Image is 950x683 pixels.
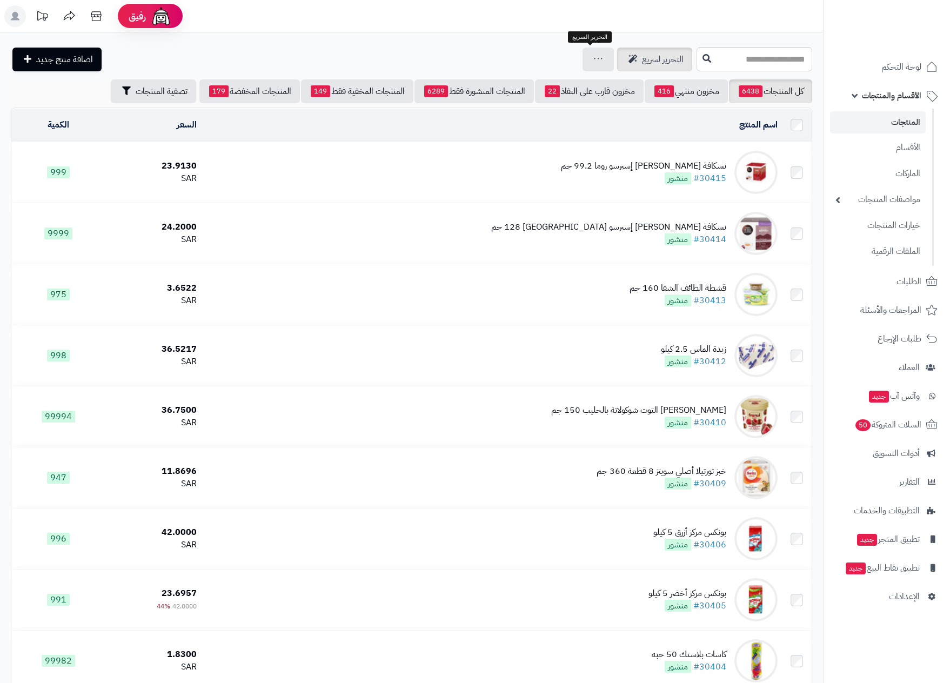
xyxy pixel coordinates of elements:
[856,532,920,547] span: تطبيق المتجر
[830,354,944,380] a: العملاء
[109,282,196,294] div: 3.6522
[862,88,921,103] span: الأقسام والمنتجات
[881,59,921,75] span: لوحة التحكم
[693,355,726,368] a: #30412
[129,10,146,23] span: رفيق
[734,273,778,316] img: قشطة الطائف الشفا 160 جم
[424,85,448,97] span: 6289
[830,54,944,80] a: لوحة التحكم
[693,477,726,490] a: #30409
[545,85,560,97] span: 22
[734,578,778,621] img: بونكس مركز أخضر 5 كيلو
[830,526,944,552] a: تطبيق المتجرجديد
[109,539,196,551] div: SAR
[830,188,926,211] a: مواصفات المنتجات
[311,85,330,97] span: 149
[44,227,72,239] span: 9999
[654,85,674,97] span: 416
[109,233,196,246] div: SAR
[846,563,866,574] span: جديد
[830,498,944,524] a: التطبيقات والخدمات
[734,456,778,499] img: خبز تورتيلا أصلي سويتز 8 قطعة 360 جم
[873,446,920,461] span: أدوات التسويق
[157,601,170,611] span: 44%
[109,160,196,172] div: 23.9130
[661,343,726,356] div: زبدة الماس 2.5 كيلو
[36,53,93,66] span: اضافة منتج جديد
[877,30,940,53] img: logo-2.png
[109,661,196,673] div: SAR
[535,79,644,103] a: مخزون قارب على النفاذ22
[597,465,726,478] div: خبز تورتيلا أصلي سويتز 8 قطعة 360 جم
[830,136,926,159] a: الأقسام
[899,474,920,490] span: التقارير
[665,661,691,673] span: منشور
[47,533,70,545] span: 996
[42,655,75,667] span: 99982
[693,294,726,307] a: #30413
[734,151,778,194] img: نسكافة دولتشي غوستو إسبرسو روما 99.2 جم
[734,639,778,682] img: كاسات بلاستك 50 حبه
[491,221,726,233] div: نسكافة [PERSON_NAME] إسبرسو [GEOGRAPHIC_DATA] 128 جم
[645,79,728,103] a: مخزون منتهي416
[642,53,684,66] span: التحرير لسريع
[693,172,726,185] a: #30415
[869,391,889,403] span: جديد
[734,212,778,255] img: نسكافة دولتشي غوستو إسبرسو نابولي 128 جم
[47,289,70,300] span: 975
[109,172,196,185] div: SAR
[12,48,102,71] a: اضافة منتج جديد
[109,343,196,356] div: 36.5217
[860,303,921,318] span: المراجعات والأسئلة
[830,240,926,263] a: الملفات الرقمية
[739,85,762,97] span: 6438
[301,79,413,103] a: المنتجات المخفية فقط149
[47,594,70,606] span: 991
[665,294,691,306] span: منشور
[109,526,196,539] div: 42.0000
[42,411,75,423] span: 99994
[150,5,172,27] img: ai-face.png
[648,587,726,600] div: بونكس مركز أخضر 5 كيلو
[729,79,812,103] a: كل المنتجات6438
[665,539,691,551] span: منشور
[665,600,691,612] span: منشور
[868,389,920,404] span: وآتس آب
[734,395,778,438] img: أيس كريم فراوني التوت شوكولاتة بالحليب 150 جم
[414,79,534,103] a: المنتجات المنشورة فقط6289
[109,221,196,233] div: 24.2000
[830,214,926,237] a: خيارات المنتجات
[653,526,726,539] div: بونكس مركز أزرق 5 كيلو
[47,166,70,178] span: 999
[109,356,196,368] div: SAR
[830,383,944,409] a: وآتس آبجديد
[830,440,944,466] a: أدوات التسويق
[830,469,944,495] a: التقارير
[568,31,612,43] div: التحرير السريع
[48,118,69,131] a: الكمية
[830,412,944,438] a: السلات المتروكة50
[109,417,196,429] div: SAR
[162,587,197,600] span: 23.6957
[845,560,920,575] span: تطبيق نقاط البيع
[830,584,944,610] a: الإعدادات
[734,334,778,377] img: زبدة الماس 2.5 كيلو
[830,297,944,323] a: المراجعات والأسئلة
[111,79,196,103] button: تصفية المنتجات
[109,404,196,417] div: 36.7500
[665,478,691,490] span: منشور
[199,79,300,103] a: المنتجات المخفضة179
[561,160,726,172] div: نسكافة [PERSON_NAME] إسبرسو روما 99.2 جم
[855,419,871,431] span: 50
[630,282,726,294] div: قشطة الطائف الشفا 160 جم
[739,118,778,131] a: اسم المنتج
[854,417,921,432] span: السلات المتروكة
[830,269,944,294] a: الطلبات
[109,294,196,307] div: SAR
[693,660,726,673] a: #30404
[897,274,921,289] span: الطلبات
[830,326,944,352] a: طلبات الإرجاع
[693,538,726,551] a: #30406
[665,233,691,245] span: منشور
[47,350,70,361] span: 998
